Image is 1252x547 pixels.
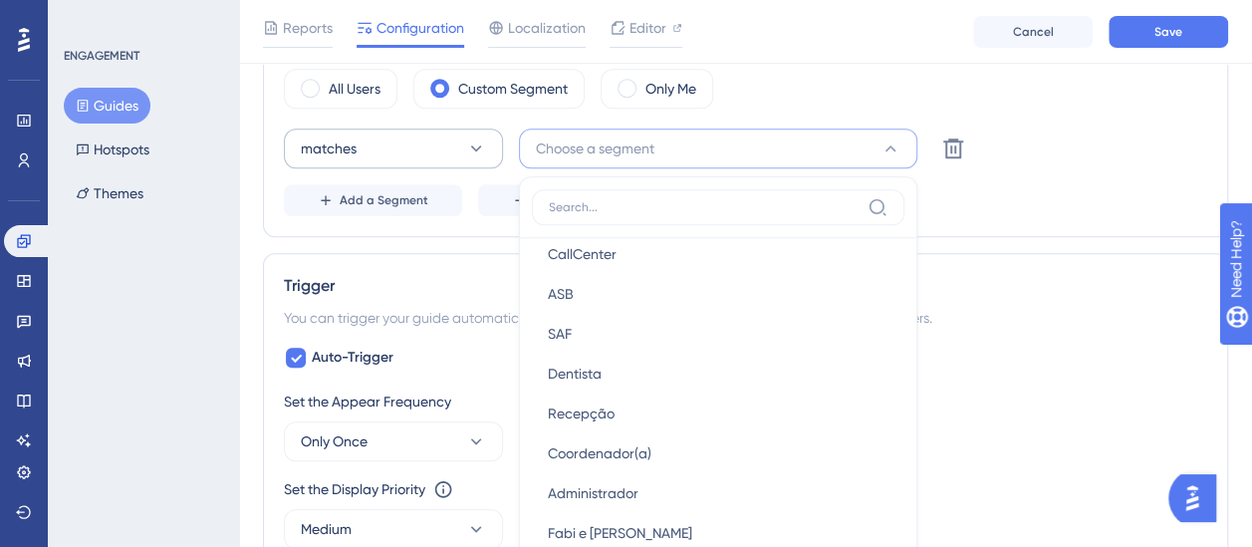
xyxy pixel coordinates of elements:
span: Need Help? [47,5,125,29]
span: Medium [301,517,352,541]
span: Cancel [1013,24,1054,40]
button: Dentista [532,354,904,394]
span: matches [301,137,357,160]
div: ENGAGEMENT [64,48,139,64]
span: Coordenador(a) [548,441,651,465]
button: matches [284,129,503,168]
span: Dentista [548,362,602,386]
span: SAF [548,322,572,346]
button: Cancel [973,16,1093,48]
span: Reports [283,16,333,40]
button: CallCenter [532,234,904,274]
button: Recepção [532,394,904,433]
span: Editor [629,16,666,40]
label: Custom Segment [458,77,568,101]
button: Themes [64,175,155,211]
div: You can trigger your guide automatically when the target URL is visited, and/or use the custom tr... [284,306,1207,330]
button: Hotspots [64,132,161,167]
span: Configuration [376,16,464,40]
span: Administrador [548,481,638,505]
span: Save [1154,24,1182,40]
span: Only Once [301,429,368,453]
iframe: UserGuiding AI Assistant Launcher [1168,468,1228,528]
button: SAF [532,314,904,354]
button: Save [1109,16,1228,48]
span: CallCenter [548,242,617,266]
button: Create a Segment [478,184,672,216]
button: Add a Segment [284,184,462,216]
button: Administrador [532,473,904,513]
label: All Users [329,77,380,101]
button: Guides [64,88,150,124]
span: Choose a segment [536,137,654,160]
div: Trigger [284,274,1207,298]
button: Choose a segment [519,129,917,168]
button: Only Once [284,421,503,461]
button: ASB [532,274,904,314]
span: Add a Segment [340,192,428,208]
label: Only Me [645,77,696,101]
span: Fabi e [PERSON_NAME] [548,521,692,545]
div: Set the Display Priority [284,477,425,501]
button: Coordenador(a) [532,433,904,473]
div: Set the Appear Frequency [284,390,1207,413]
span: ASB [548,282,574,306]
span: Auto-Trigger [312,346,393,370]
span: Localization [508,16,586,40]
span: Recepção [548,402,615,425]
input: Search... [549,199,860,215]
